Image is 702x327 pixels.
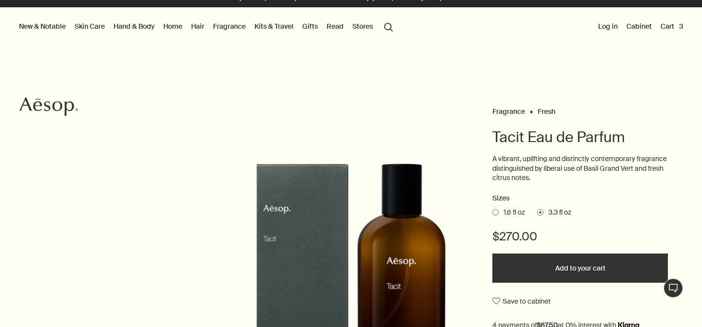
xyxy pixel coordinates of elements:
[538,107,555,111] a: Fresh
[596,7,685,46] nav: supplementary
[161,20,184,33] a: Home
[19,97,78,116] svg: Aesop
[492,193,668,204] h2: Sizes
[492,254,668,283] button: Add to your cart - $270.00
[596,20,620,33] button: Log in
[325,20,346,33] a: Read
[253,20,295,33] a: Kits & Travel
[492,127,668,147] h1: Tacit Eau de Parfum
[380,17,397,36] button: Open search
[499,208,525,218] span: 1.6 fl oz
[659,20,685,33] button: Cart3
[112,20,156,33] a: Hand & Body
[663,278,683,298] button: Live Assistance
[73,20,107,33] a: Skin Care
[492,107,525,111] a: Fragrance
[492,229,537,244] span: $270.00
[17,20,68,33] button: New & Notable
[17,94,80,121] a: Aesop
[351,20,375,33] button: Stores
[624,20,654,33] a: Cabinet
[300,20,320,33] a: Gifts
[492,154,668,183] p: A vibrant, uplifting and distinctly contemporary fragrance distinguished by liberal use of Basil ...
[17,7,397,46] nav: primary
[211,20,248,33] a: Fragrance
[492,292,551,310] button: Save to cabinet
[189,20,206,33] a: Hair
[544,208,571,218] span: 3.3 fl oz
